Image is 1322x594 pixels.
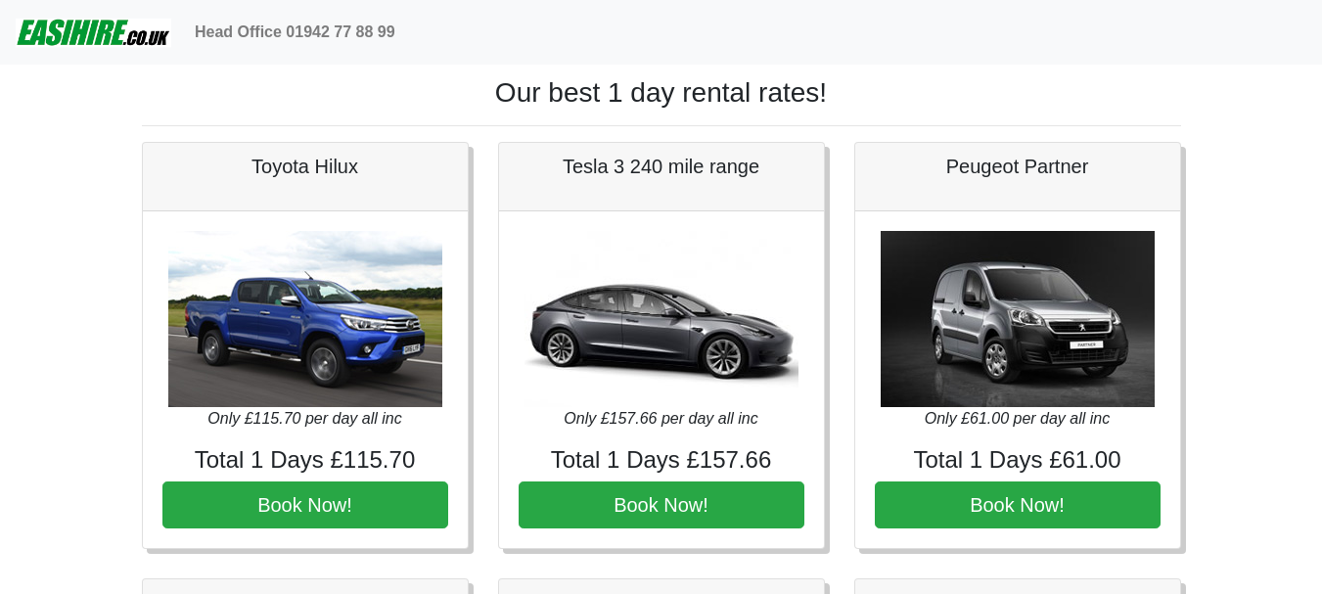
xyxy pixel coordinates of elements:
h4: Total 1 Days £157.66 [519,446,804,475]
b: Head Office 01942 77 88 99 [195,23,395,40]
img: easihire_logo_small.png [16,13,171,52]
i: Only £157.66 per day all inc [564,410,757,427]
button: Book Now! [875,481,1161,528]
h5: Peugeot Partner [875,155,1161,178]
h4: Total 1 Days £115.70 [162,446,448,475]
i: Only £61.00 per day all inc [925,410,1110,427]
button: Book Now! [162,481,448,528]
h5: Toyota Hilux [162,155,448,178]
a: Head Office 01942 77 88 99 [187,13,403,52]
img: Peugeot Partner [881,231,1155,407]
h5: Tesla 3 240 mile range [519,155,804,178]
img: Toyota Hilux [168,231,442,407]
button: Book Now! [519,481,804,528]
img: Tesla 3 240 mile range [524,231,798,407]
h4: Total 1 Days £61.00 [875,446,1161,475]
i: Only £115.70 per day all inc [207,410,401,427]
h1: Our best 1 day rental rates! [142,76,1181,110]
